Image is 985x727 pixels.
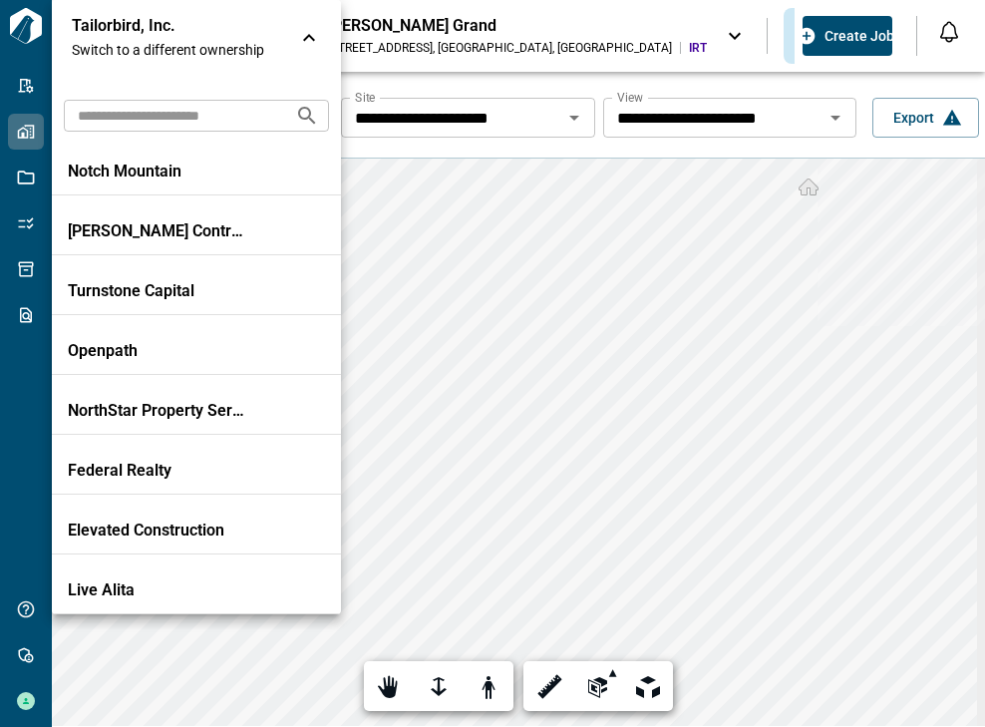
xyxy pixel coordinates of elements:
p: Turnstone Capital [68,281,247,301]
button: Search organizations [287,96,327,136]
p: NorthStar Property Services [68,401,247,421]
p: Elevated Construction [68,521,247,541]
p: Notch Mountain [68,162,247,182]
p: [PERSON_NAME] Contracting [68,221,247,241]
p: Tailorbird, Inc. [72,16,251,36]
p: Federal Realty [68,461,247,481]
span: Switch to a different ownership [72,40,281,60]
p: Openpath [68,341,247,361]
p: Live Alita [68,580,247,600]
